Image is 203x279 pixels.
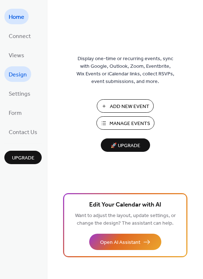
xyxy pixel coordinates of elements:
button: Open AI Assistant [89,234,161,250]
span: Home [9,12,24,23]
a: Design [4,66,31,82]
a: Form [4,105,26,120]
a: Connect [4,28,35,43]
span: Design [9,69,27,80]
span: Manage Events [109,120,150,128]
span: Contact Us [9,127,37,138]
button: Upgrade [4,151,42,164]
span: Upgrade [12,154,34,162]
a: Contact Us [4,124,42,139]
button: Manage Events [96,116,154,130]
span: Edit Your Calendar with AI [89,200,161,210]
span: Display one-time or recurring events, sync with Google, Outlook, Zoom, Eventbrite, Wix Events or ... [76,55,174,86]
span: Connect [9,31,31,42]
span: Add New Event [110,103,149,111]
span: Form [9,108,22,119]
button: 🚀 Upgrade [101,138,150,152]
a: Settings [4,86,35,101]
button: Add New Event [97,99,154,113]
a: Views [4,47,29,63]
a: Home [4,9,29,24]
span: Settings [9,88,30,100]
span: Views [9,50,24,61]
span: Want to adjust the layout, update settings, or change the design? The assistant can help. [75,211,176,228]
span: Open AI Assistant [100,239,140,246]
span: 🚀 Upgrade [105,141,146,151]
